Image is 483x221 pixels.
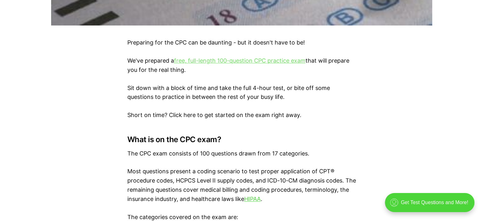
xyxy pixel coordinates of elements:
[127,84,356,102] p: Sit down with a block of time and take the full 4-hour test, or bite off some questions to practi...
[127,135,356,144] h3: What is on the CPC exam?
[244,196,261,202] a: HIPAA
[127,38,356,47] p: Preparing for the CPC can be daunting - but it doesn't have to be!
[127,149,356,158] p: The CPC exam consists of 100 questions drawn from 17 categories.
[127,111,356,120] p: Short on time? Click here to get started on the exam right away.
[379,190,483,221] iframe: portal-trigger
[174,57,305,64] a: free, full-length 100-question CPC practice exam
[127,167,356,204] p: Most questions present a coding scenario to test proper application of CPT® procedure codes, HCPC...
[127,56,356,75] p: We've prepared a that will prepare you for the real thing.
